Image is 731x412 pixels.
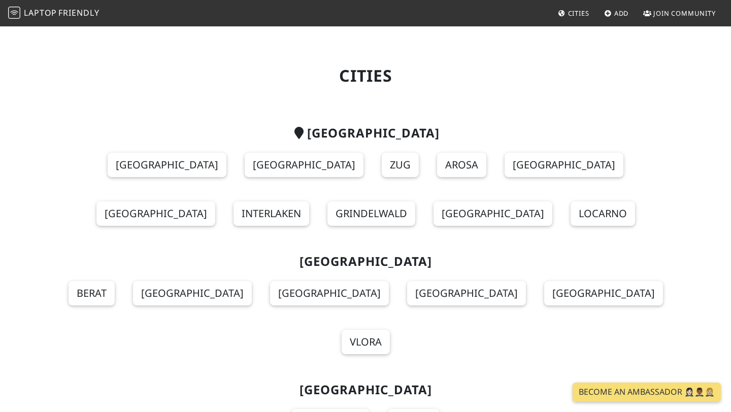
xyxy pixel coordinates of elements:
img: LaptopFriendly [8,7,20,19]
a: Locarno [571,201,635,226]
a: [GEOGRAPHIC_DATA] [505,153,623,177]
a: [GEOGRAPHIC_DATA] [407,281,526,305]
h2: [GEOGRAPHIC_DATA] [37,254,694,269]
a: Join Community [639,4,720,22]
span: Friendly [58,7,99,18]
a: [GEOGRAPHIC_DATA] [96,201,215,226]
a: [GEOGRAPHIC_DATA] [270,281,389,305]
a: Arosa [437,153,486,177]
a: Zug [382,153,419,177]
a: [GEOGRAPHIC_DATA] [544,281,663,305]
a: Vlora [342,330,390,354]
a: [GEOGRAPHIC_DATA] [108,153,226,177]
a: Interlaken [234,201,309,226]
a: Grindelwald [327,201,415,226]
a: Berat [69,281,115,305]
a: [GEOGRAPHIC_DATA] [245,153,363,177]
h2: [GEOGRAPHIC_DATA] [37,126,694,141]
span: Laptop [24,7,57,18]
a: Cities [554,4,593,22]
span: Add [614,9,629,18]
a: LaptopFriendly LaptopFriendly [8,5,99,22]
span: Cities [568,9,589,18]
span: Join Community [653,9,716,18]
h1: Cities [37,66,694,85]
h2: [GEOGRAPHIC_DATA] [37,383,694,397]
a: Add [600,4,633,22]
a: Become an Ambassador 🤵🏻‍♀️🤵🏾‍♂️🤵🏼‍♀️ [573,383,721,402]
a: [GEOGRAPHIC_DATA] [133,281,252,305]
a: [GEOGRAPHIC_DATA] [434,201,552,226]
